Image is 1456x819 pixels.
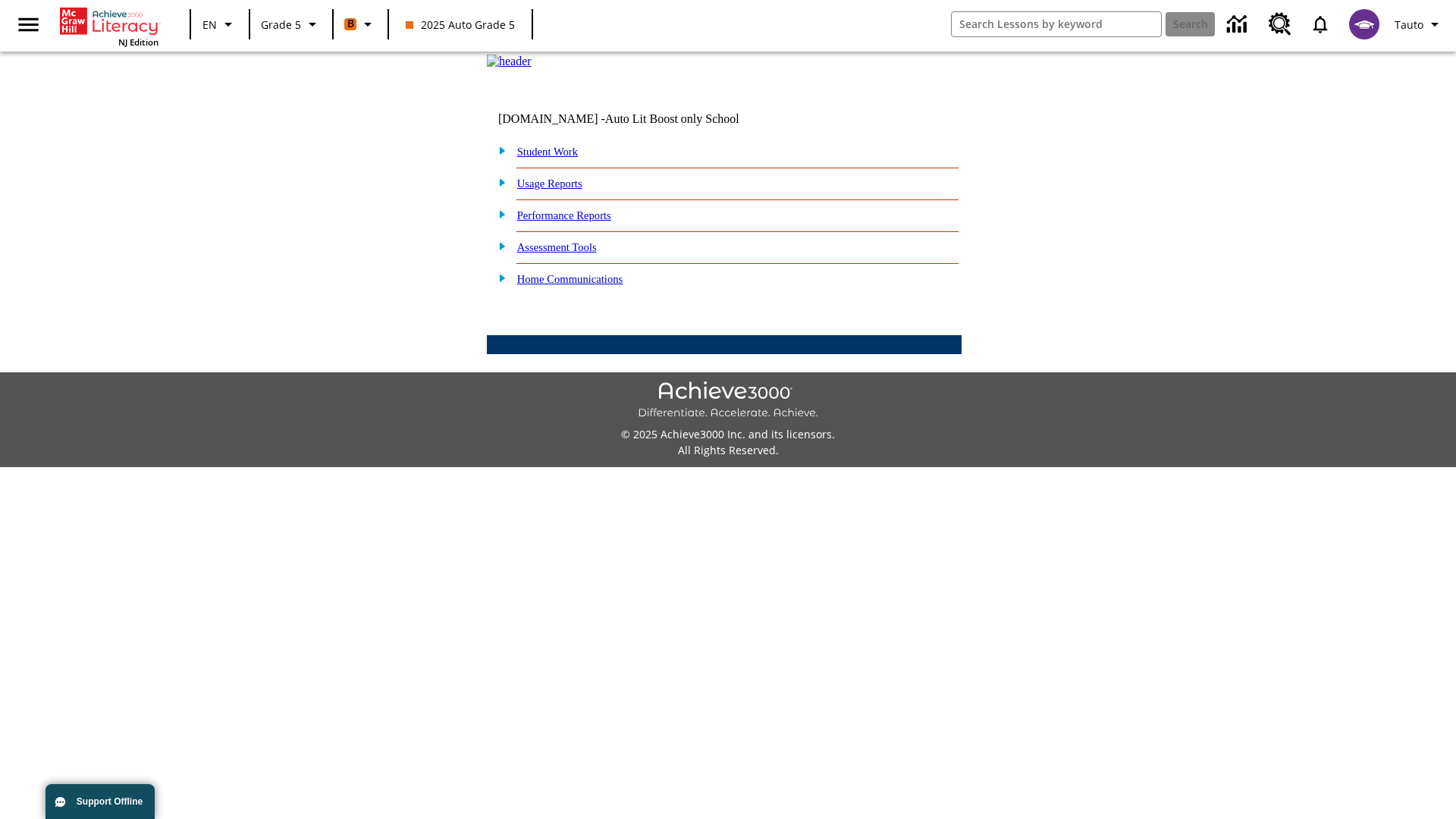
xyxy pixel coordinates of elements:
button: Open side menu [6,2,51,47]
a: Data Center [1218,4,1260,45]
button: Select a new avatar [1340,5,1389,44]
span: Grade 5 [261,17,301,33]
a: Resource Center, Will open in new tab [1260,4,1301,45]
button: Boost Class color is orange. Change class color [338,11,383,38]
a: Assessment Tools [517,241,597,253]
img: avatar image [1349,9,1379,39]
a: Performance Reports [517,209,611,221]
img: Achieve3000 Differentiate Accelerate Achieve [638,381,818,420]
span: Tauto [1395,17,1423,33]
button: Support Offline [45,784,155,819]
div: Home [60,5,158,48]
button: Language: EN, Select a language [196,11,244,38]
a: Usage Reports [517,177,582,190]
nobr: Auto Lit Boost only School [605,112,739,125]
img: plus.gif [491,207,507,221]
img: plus.gif [491,239,507,253]
td: [DOMAIN_NAME] - [498,112,777,126]
img: header [487,55,532,68]
span: NJ Edition [118,36,158,48]
img: plus.gif [491,143,507,157]
span: B [347,14,354,33]
button: Grade: Grade 5, Select a grade [255,11,328,38]
span: Support Offline [77,796,143,807]
a: Student Work [517,146,578,158]
img: plus.gif [491,175,507,189]
button: Profile/Settings [1389,11,1450,38]
a: Notifications [1301,5,1340,44]
a: Home Communications [517,273,623,285]
img: plus.gif [491,271,507,284]
span: EN [202,17,217,33]
span: 2025 Auto Grade 5 [406,17,515,33]
input: search field [952,12,1161,36]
